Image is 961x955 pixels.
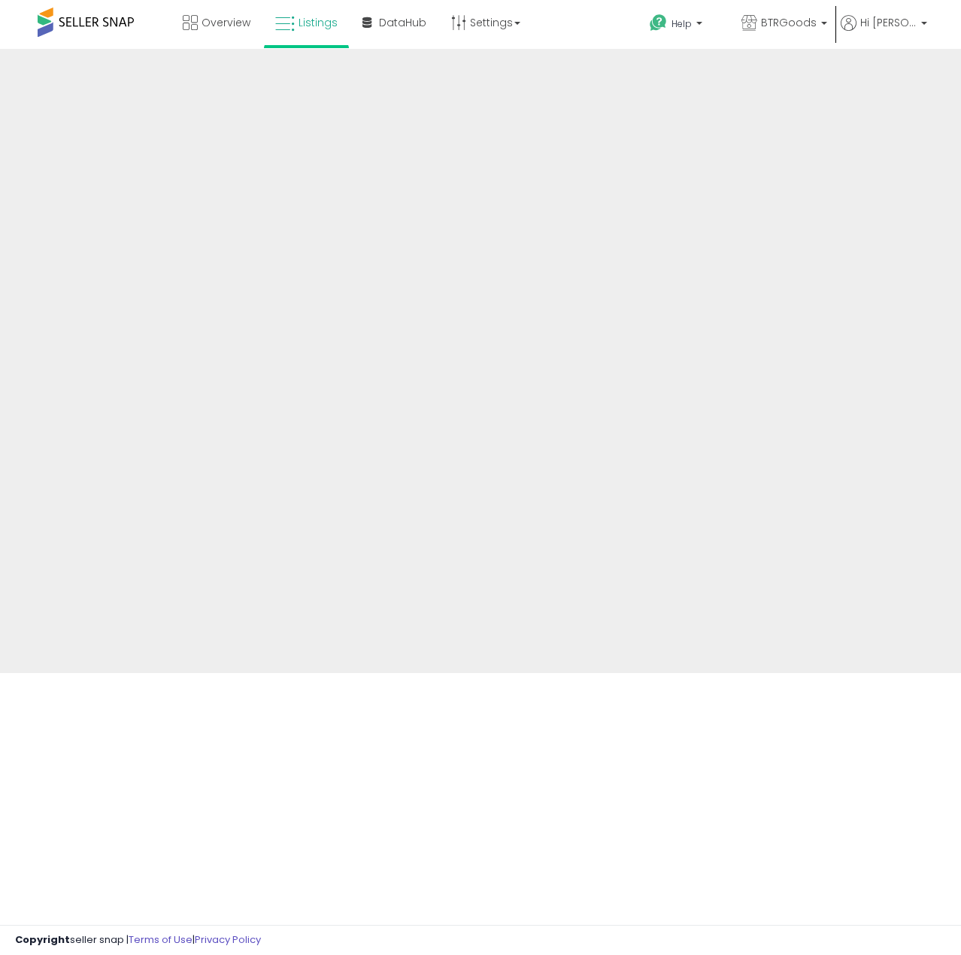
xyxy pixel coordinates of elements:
[379,15,426,30] span: DataHub
[649,14,668,32] i: Get Help
[299,15,338,30] span: Listings
[761,15,817,30] span: BTRGoods
[671,17,692,30] span: Help
[202,15,250,30] span: Overview
[638,2,728,49] a: Help
[860,15,917,30] span: Hi [PERSON_NAME]
[841,15,927,49] a: Hi [PERSON_NAME]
